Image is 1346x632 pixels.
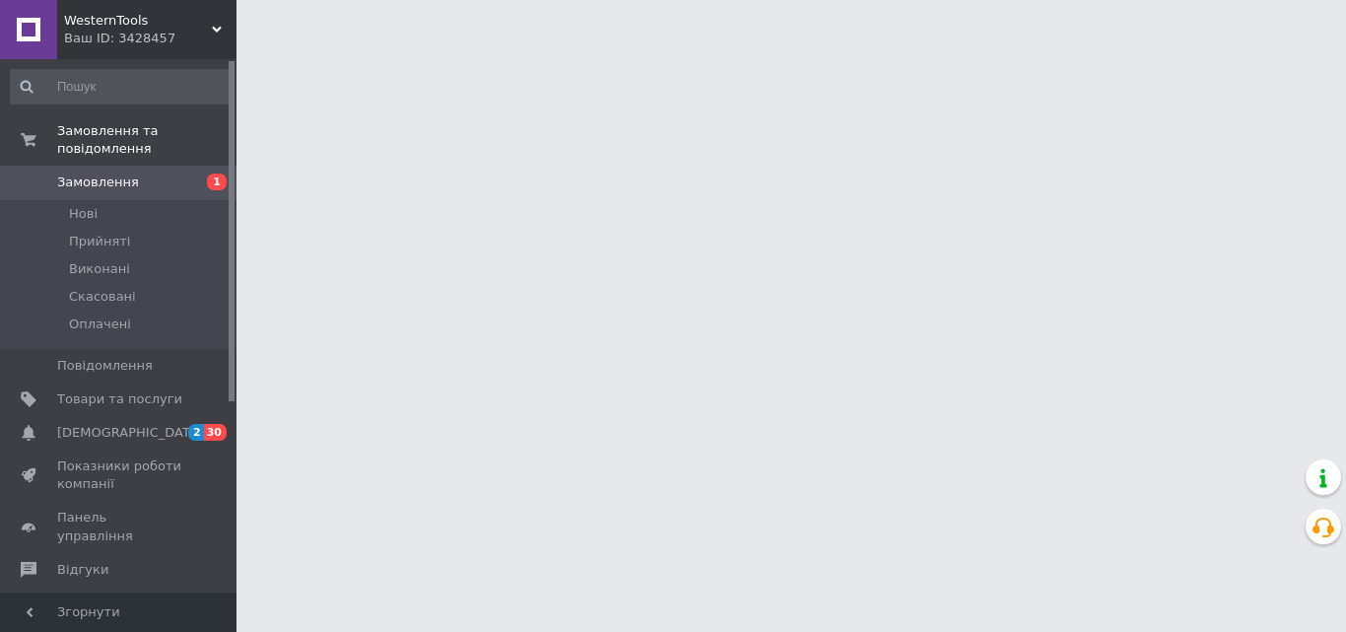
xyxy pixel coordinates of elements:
span: Замовлення та повідомлення [57,122,236,158]
span: 30 [204,424,227,441]
span: Оплачені [69,316,131,333]
input: Пошук [10,69,233,105]
span: [DEMOGRAPHIC_DATA] [57,424,203,442]
span: Панель управління [57,509,182,544]
span: Показники роботи компанії [57,457,182,493]
span: Прийняті [69,233,130,250]
span: Відгуки [57,561,108,579]
span: WesternTools [64,12,212,30]
span: 1 [207,174,227,190]
span: Товари та послуги [57,390,182,408]
div: Ваш ID: 3428457 [64,30,236,47]
span: Скасовані [69,288,136,306]
span: Нові [69,205,98,223]
span: 2 [188,424,204,441]
span: Повідомлення [57,357,153,375]
span: Замовлення [57,174,139,191]
span: Виконані [69,260,130,278]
